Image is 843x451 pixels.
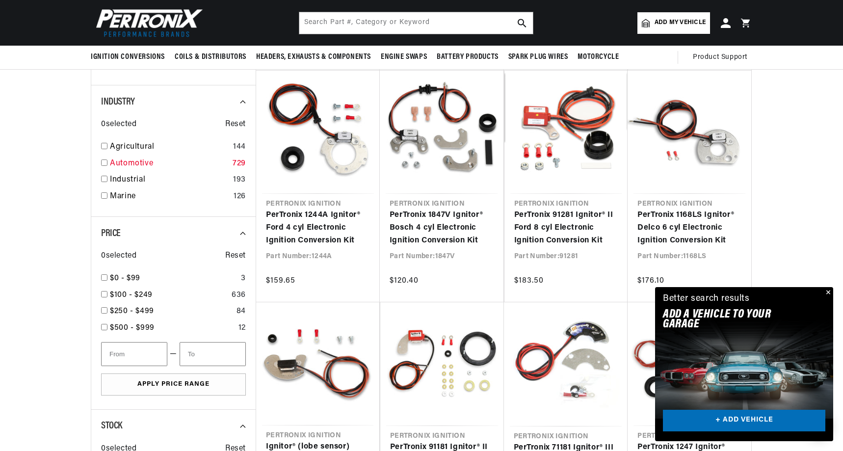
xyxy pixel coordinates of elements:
[234,190,246,203] div: 126
[376,46,432,69] summary: Engine Swaps
[91,46,170,69] summary: Ignition Conversions
[256,52,371,62] span: Headers, Exhausts & Components
[637,209,741,247] a: PerTronix 1168LS Ignitor® Delco 6 cyl Electronic Ignition Conversion Kit
[237,305,246,318] div: 84
[233,141,246,154] div: 144
[693,52,747,63] span: Product Support
[381,52,427,62] span: Engine Swaps
[503,46,573,69] summary: Spark Plug Wires
[110,158,229,170] a: Automotive
[110,141,229,154] a: Agricultural
[821,287,833,299] button: Close
[101,118,136,131] span: 0 selected
[101,342,167,366] input: From
[511,12,533,34] button: search button
[101,373,246,396] button: Apply Price Range
[663,310,801,330] h2: Add A VEHICLE to your garage
[693,46,752,69] summary: Product Support
[110,274,140,282] span: $0 - $99
[573,46,624,69] summary: Motorcycle
[233,174,246,186] div: 193
[299,12,533,34] input: Search Part #, Category or Keyword
[110,190,230,203] a: Marine
[508,52,568,62] span: Spark Plug Wires
[437,52,499,62] span: Battery Products
[225,118,246,131] span: Reset
[110,324,155,332] span: $500 - $999
[663,292,750,306] div: Better search results
[225,250,246,263] span: Reset
[238,322,246,335] div: 12
[578,52,619,62] span: Motorcycle
[101,97,135,107] span: Industry
[180,342,246,366] input: To
[170,46,251,69] summary: Coils & Distributors
[637,12,710,34] a: Add my vehicle
[110,307,154,315] span: $250 - $499
[110,291,153,299] span: $100 - $249
[432,46,503,69] summary: Battery Products
[175,52,246,62] span: Coils & Distributors
[514,209,618,247] a: PerTronix 91281 Ignitor® II Ford 8 cyl Electronic Ignition Conversion Kit
[663,410,825,432] a: + ADD VEHICLE
[91,6,204,40] img: Pertronix
[251,46,376,69] summary: Headers, Exhausts & Components
[110,174,229,186] a: Industrial
[101,421,122,431] span: Stock
[232,289,246,302] div: 636
[91,52,165,62] span: Ignition Conversions
[241,272,246,285] div: 3
[655,18,706,27] span: Add my vehicle
[101,229,121,239] span: Price
[390,209,494,247] a: PerTronix 1847V Ignitor® Bosch 4 cyl Electronic Ignition Conversion Kit
[233,158,246,170] div: 729
[101,250,136,263] span: 0 selected
[170,348,177,361] span: —
[266,209,370,247] a: PerTronix 1244A Ignitor® Ford 4 cyl Electronic Ignition Conversion Kit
